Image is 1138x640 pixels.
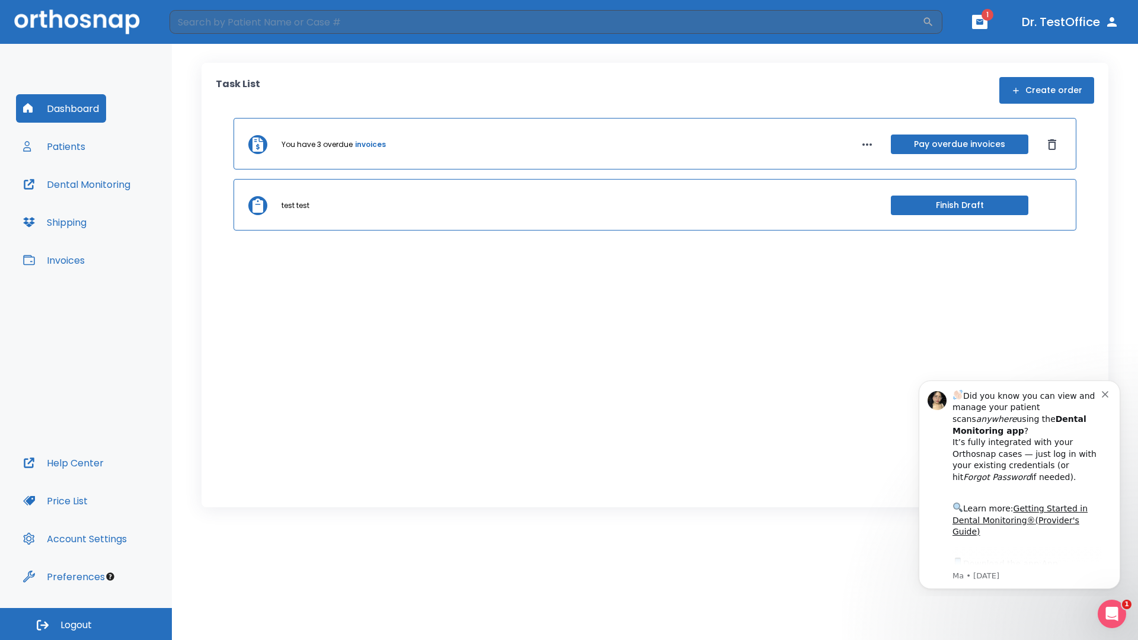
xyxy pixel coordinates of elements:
[999,77,1094,104] button: Create order
[16,94,106,123] button: Dashboard
[282,139,353,150] p: You have 3 overdue
[16,170,138,199] button: Dental Monitoring
[16,132,92,161] button: Patients
[14,9,140,34] img: Orthosnap
[982,9,993,21] span: 1
[1098,600,1126,628] iframe: Intercom live chat
[52,186,201,247] div: Download the app: | ​ Let us know if you need help getting started!
[60,619,92,632] span: Logout
[1122,600,1131,609] span: 1
[52,201,201,212] p: Message from Ma, sent 8w ago
[1043,135,1062,154] button: Dismiss
[216,77,260,104] p: Task List
[891,196,1028,215] button: Finish Draft
[170,10,922,34] input: Search by Patient Name or Case #
[901,370,1138,596] iframe: Intercom notifications message
[105,571,116,582] div: Tooltip anchor
[16,487,95,515] button: Price List
[16,208,94,236] button: Shipping
[16,562,112,591] button: Preferences
[1017,11,1124,33] button: Dr. TestOffice
[16,449,111,477] button: Help Center
[891,135,1028,154] button: Pay overdue invoices
[52,189,157,210] a: App Store
[16,246,92,274] button: Invoices
[282,200,309,211] p: test test
[201,18,210,28] button: Dismiss notification
[16,524,134,553] button: Account Settings
[355,139,386,150] a: invoices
